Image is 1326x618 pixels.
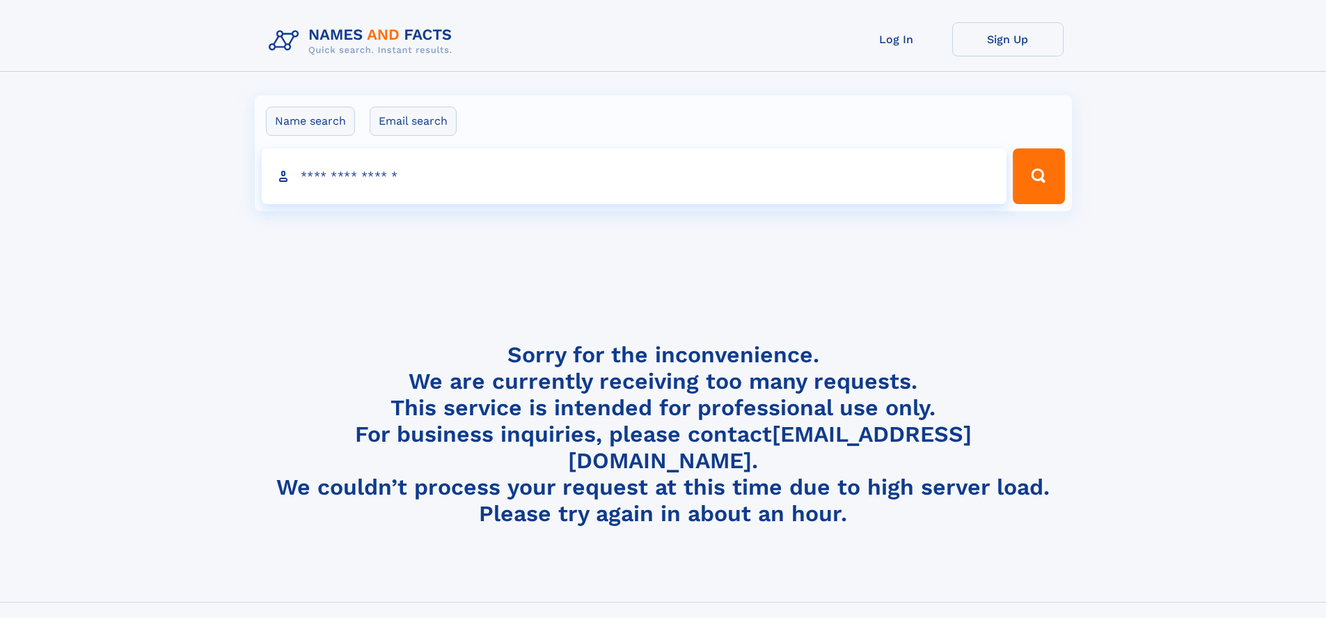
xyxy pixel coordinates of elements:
[262,148,1007,204] input: search input
[263,22,464,60] img: Logo Names and Facts
[568,421,972,474] a: [EMAIL_ADDRESS][DOMAIN_NAME]
[370,107,457,136] label: Email search
[952,22,1064,56] a: Sign Up
[263,341,1064,527] h4: Sorry for the inconvenience. We are currently receiving too many requests. This service is intend...
[841,22,952,56] a: Log In
[1013,148,1064,204] button: Search Button
[266,107,355,136] label: Name search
